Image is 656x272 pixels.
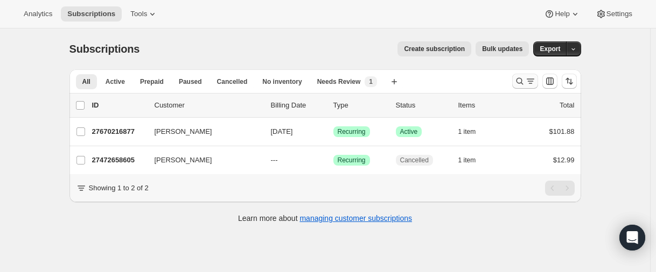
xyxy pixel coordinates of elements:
[130,10,147,18] span: Tools
[67,10,115,18] span: Subscriptions
[89,183,149,194] p: Showing 1 to 2 of 2
[92,155,146,166] p: 27472658605
[124,6,164,22] button: Tools
[482,45,522,53] span: Bulk updates
[61,6,122,22] button: Subscriptions
[396,100,450,111] p: Status
[562,74,577,89] button: Sort the results
[148,123,256,140] button: [PERSON_NAME]
[606,10,632,18] span: Settings
[338,156,366,164] span: Recurring
[262,77,302,86] span: No inventory
[217,77,248,86] span: Cancelled
[369,77,373,86] span: 1
[238,213,412,224] p: Learn more about
[400,156,429,164] span: Cancelled
[553,156,575,164] span: $12.99
[400,127,418,136] span: Active
[69,43,140,55] span: Subscriptions
[458,153,488,168] button: 1 item
[386,74,403,89] button: Create new view
[476,41,529,56] button: Bulk updates
[619,225,645,250] div: Open Intercom Messenger
[92,124,575,139] div: 27670216877[PERSON_NAME][DATE]SuccessRecurringSuccessActive1 item$101.88
[148,152,256,169] button: [PERSON_NAME]
[458,156,476,164] span: 1 item
[271,156,278,164] span: ---
[92,100,146,111] p: ID
[82,77,90,86] span: All
[549,127,575,135] span: $101.88
[458,127,476,136] span: 1 item
[92,153,575,168] div: 27472658605[PERSON_NAME]---SuccessRecurringCancelled1 item$12.99
[140,77,164,86] span: Prepaid
[24,10,52,18] span: Analytics
[555,10,569,18] span: Help
[397,41,471,56] button: Create subscription
[155,126,212,137] span: [PERSON_NAME]
[271,127,293,135] span: [DATE]
[299,214,412,223] a: managing customer subscriptions
[538,6,587,22] button: Help
[404,45,465,53] span: Create subscription
[589,6,639,22] button: Settings
[317,77,361,86] span: Needs Review
[545,181,575,196] nav: Pagination
[92,126,146,137] p: 27670216877
[155,155,212,166] span: [PERSON_NAME]
[333,100,387,111] div: Type
[155,100,262,111] p: Customer
[542,74,557,89] button: Customize table column order and visibility
[533,41,567,56] button: Export
[458,124,488,139] button: 1 item
[512,74,538,89] button: Search and filter results
[179,77,202,86] span: Paused
[106,77,125,86] span: Active
[271,100,325,111] p: Billing Date
[338,127,366,136] span: Recurring
[17,6,59,22] button: Analytics
[560,100,574,111] p: Total
[92,100,575,111] div: IDCustomerBilling DateTypeStatusItemsTotal
[540,45,560,53] span: Export
[458,100,512,111] div: Items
